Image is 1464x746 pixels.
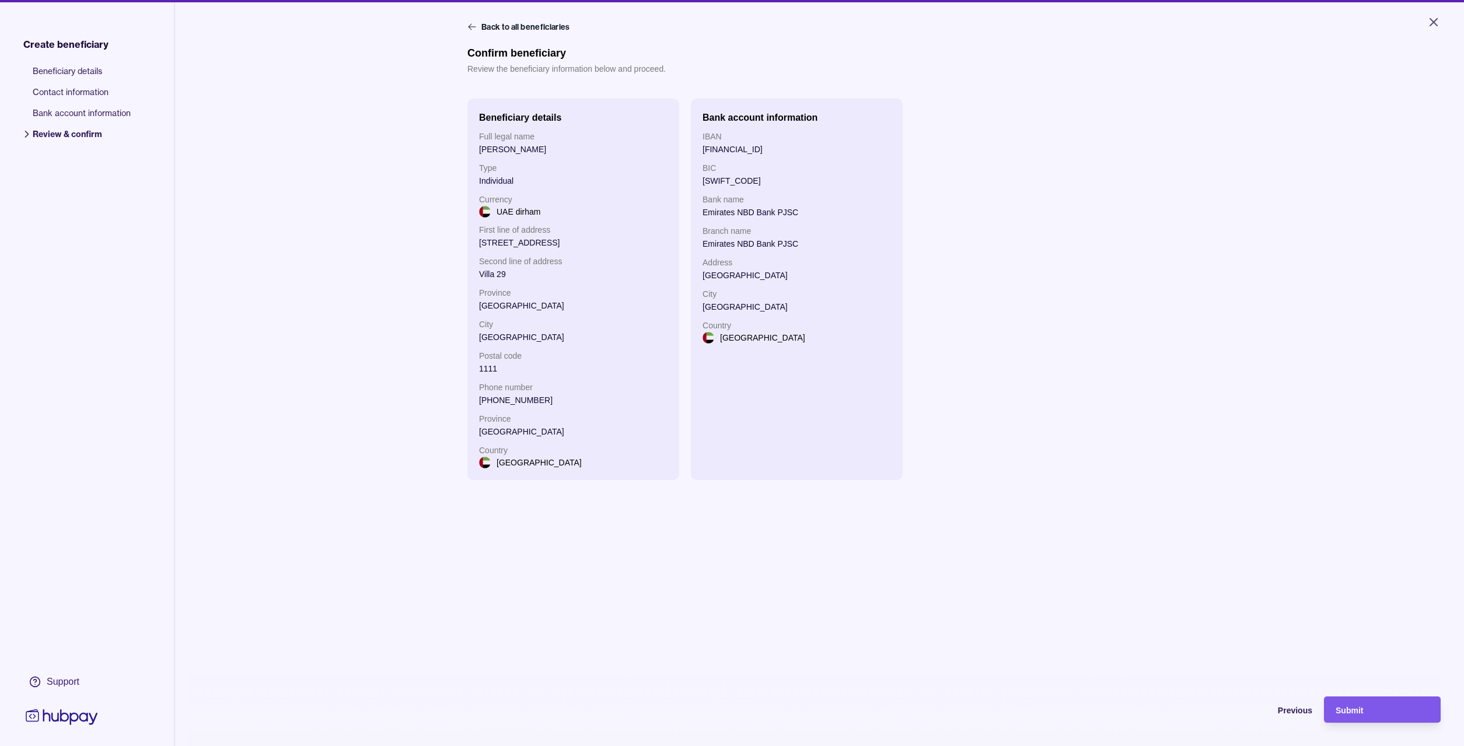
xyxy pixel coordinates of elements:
[1196,696,1312,723] button: Previous
[479,457,491,468] img: ae
[33,128,131,149] span: Review & confirm
[33,107,131,128] span: Bank account information
[1413,9,1455,35] button: Close
[703,193,891,206] p: Bank name
[703,113,817,122] h2: Bank account information
[479,143,668,156] p: [PERSON_NAME]
[467,62,666,75] p: Review the beneficiary information below and proceed.
[703,206,891,219] p: Emirates NBD Bank PJSC
[497,205,540,218] p: UAE dirham
[47,675,79,688] div: Support
[479,193,668,206] p: Currency
[703,225,891,237] p: Branch name
[1278,706,1312,715] span: Previous
[479,223,668,236] p: First line of address
[703,256,891,269] p: Address
[720,331,805,344] p: [GEOGRAPHIC_DATA]
[703,143,891,156] p: [FINANCIAL_ID]
[479,113,561,122] h2: Beneficiary details
[703,130,891,143] p: IBAN
[479,162,668,174] p: Type
[703,269,891,282] p: [GEOGRAPHIC_DATA]
[479,299,668,312] p: [GEOGRAPHIC_DATA]
[703,237,891,250] p: Emirates NBD Bank PJSC
[703,162,891,174] p: BIC
[479,268,668,281] p: Villa 29
[467,21,572,33] button: Back to all beneficiaries
[479,206,491,218] img: ae
[479,255,668,268] p: Second line of address
[479,362,668,375] p: 1111
[479,236,668,249] p: [STREET_ADDRESS]
[479,318,668,331] p: City
[23,670,100,694] a: Support
[467,47,666,59] h1: Confirm beneficiary
[703,174,891,187] p: [SWIFT_CODE]
[479,412,668,425] p: Province
[479,444,668,457] p: Country
[1324,696,1441,723] button: Submit
[497,456,582,469] p: [GEOGRAPHIC_DATA]
[479,425,668,438] p: [GEOGRAPHIC_DATA]
[479,381,668,394] p: Phone number
[703,288,891,300] p: City
[479,286,668,299] p: Province
[703,332,714,344] img: ae
[479,174,668,187] p: Individual
[33,65,131,86] span: Beneficiary details
[703,300,891,313] p: [GEOGRAPHIC_DATA]
[1336,706,1363,715] span: Submit
[23,37,109,51] span: Create beneficiary
[479,394,668,407] p: [PHONE_NUMBER]
[479,349,668,362] p: Postal code
[479,331,668,344] p: [GEOGRAPHIC_DATA]
[479,130,668,143] p: Full legal name
[703,319,891,332] p: Country
[33,86,131,107] span: Contact information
